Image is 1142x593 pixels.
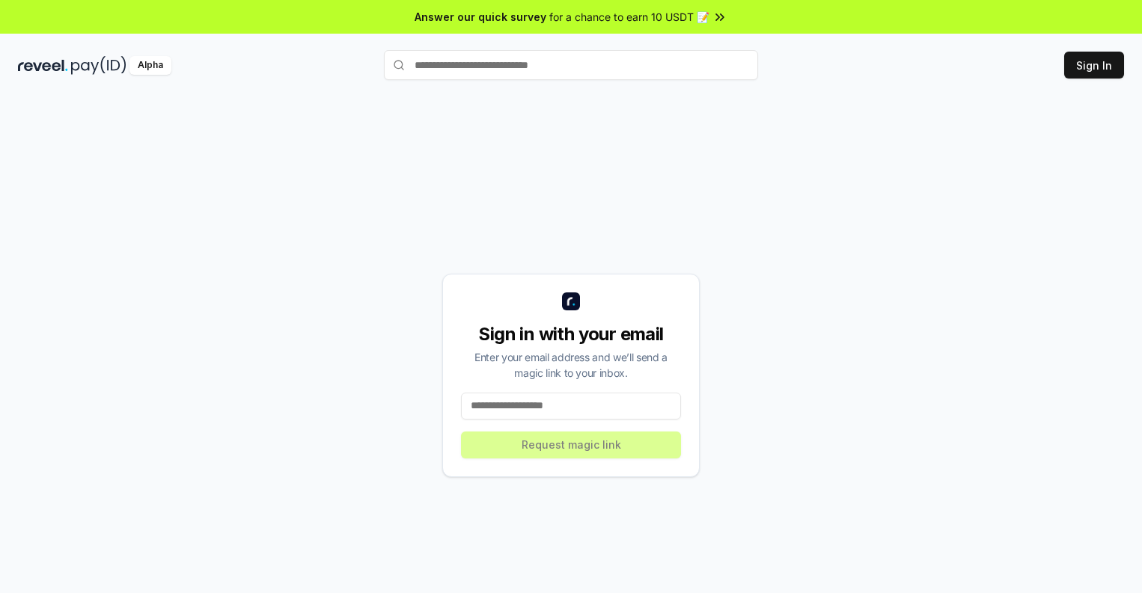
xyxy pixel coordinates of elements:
[18,56,68,75] img: reveel_dark
[1064,52,1124,79] button: Sign In
[71,56,126,75] img: pay_id
[129,56,171,75] div: Alpha
[562,292,580,310] img: logo_small
[415,9,546,25] span: Answer our quick survey
[549,9,709,25] span: for a chance to earn 10 USDT 📝
[461,322,681,346] div: Sign in with your email
[461,349,681,381] div: Enter your email address and we’ll send a magic link to your inbox.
